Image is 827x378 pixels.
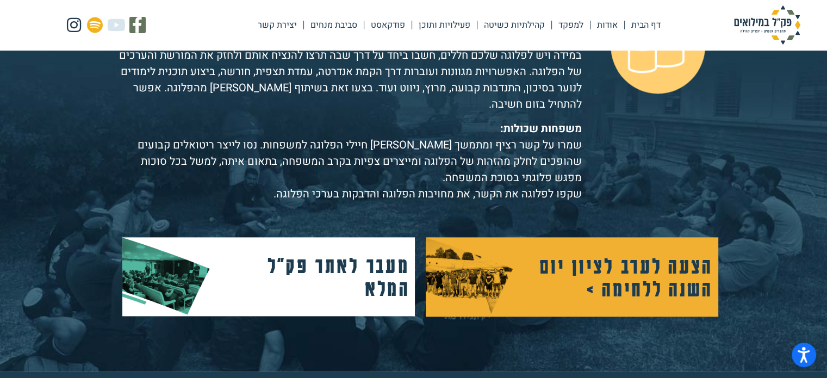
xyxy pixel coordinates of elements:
[538,254,713,300] h2: הצעה לערב לציון יום השנה ללחימה >
[426,237,718,317] a: הצעה לערב לציון יום השנה ללחימה >
[115,121,582,202] p: שמרו על קשר רציף ומתמשך [PERSON_NAME] חיילי הפלוגה למשפחות. נסו לייצר ריטואלים קבועים שהופכים לחל...
[552,13,590,38] a: למפקד
[713,5,822,45] img: פק"ל
[500,121,582,137] strong: משפחות שכולות:
[590,13,624,38] a: אודות
[304,13,364,38] a: סביבת מנחים
[477,13,551,38] a: קהילתיות כשיטה
[251,13,303,38] a: יצירת קשר
[251,13,667,38] nav: Menu
[412,13,477,38] a: פעילויות ותוכן
[115,31,582,113] p: במידה ויש לפלוגה שלכם חללים, חשבו ביחד על דרך שבה תרצו להנציח אותם ולחזק את המורשת והערכים של הפל...
[625,13,667,38] a: דף הבית
[364,13,412,38] a: פודקאסט
[122,237,415,316] a: מעבר לאתר פק"ל המלא
[235,253,409,299] h2: מעבר לאתר פק"ל המלא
